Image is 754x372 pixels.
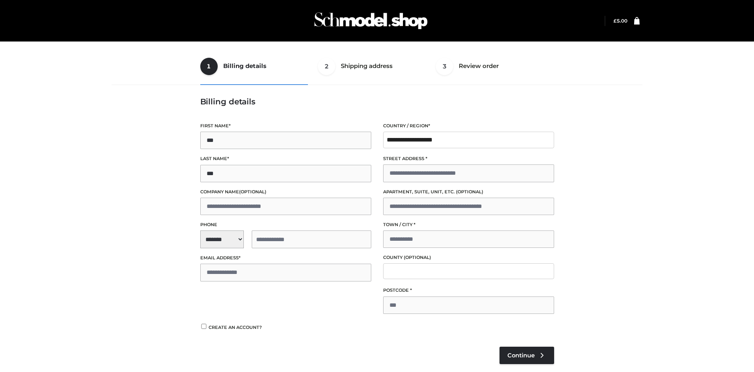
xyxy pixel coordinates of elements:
[200,188,371,196] label: Company name
[200,155,371,162] label: Last name
[456,189,483,194] span: (optional)
[383,221,554,228] label: Town / City
[200,254,371,262] label: Email address
[613,18,617,24] span: £
[200,122,371,130] label: First name
[383,155,554,162] label: Street address
[209,325,262,330] span: Create an account?
[383,122,554,130] label: Country / Region
[383,188,554,196] label: Apartment, suite, unit, etc.
[383,254,554,261] label: County
[239,189,266,194] span: (optional)
[613,18,627,24] a: £5.00
[200,324,207,329] input: Create an account?
[507,352,535,359] span: Continue
[613,18,627,24] bdi: 5.00
[200,97,554,106] h3: Billing details
[383,287,554,294] label: Postcode
[404,255,431,260] span: (optional)
[500,347,554,364] a: Continue
[311,5,430,36] img: Schmodel Admin 964
[200,221,371,228] label: Phone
